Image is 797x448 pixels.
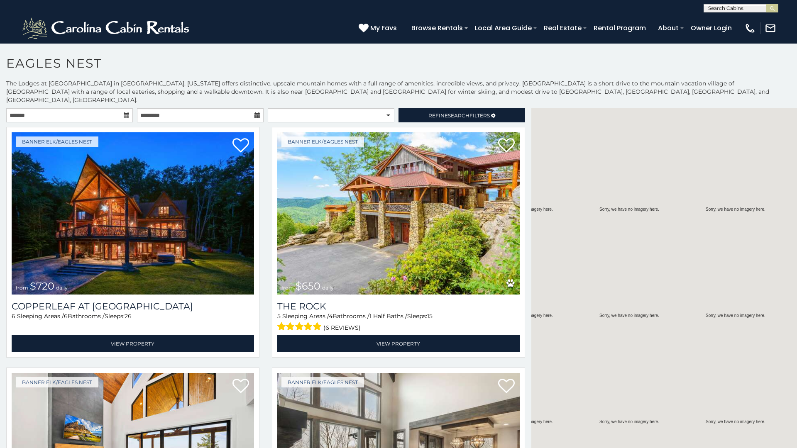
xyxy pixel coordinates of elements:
[56,285,68,291] span: daily
[281,285,294,291] span: from
[498,378,515,395] a: Add to favorites
[21,16,193,41] img: White-1-2.png
[12,312,15,320] span: 6
[540,21,586,35] a: Real Estate
[281,377,364,387] a: Banner Elk/Eagles Nest
[744,22,756,34] img: phone-regular-white.png
[407,21,467,35] a: Browse Rentals
[277,312,281,320] span: 5
[277,301,520,312] a: The Rock
[687,21,736,35] a: Owner Login
[12,312,254,333] div: Sleeping Areas / Bathrooms / Sleeps:
[281,136,364,147] a: Banner Elk/Eagles Nest
[589,21,650,35] a: Rental Program
[12,132,254,295] a: from $720 daily
[322,285,334,291] span: daily
[428,112,490,119] span: Refine Filters
[370,23,397,33] span: My Favs
[427,312,433,320] span: 15
[323,322,361,333] span: (6 reviews)
[277,132,520,295] a: from $650 daily
[12,301,254,312] a: Copperleaf At [GEOGRAPHIC_DATA]
[16,136,98,147] a: Banner Elk/Eagles Nest
[448,112,469,119] span: Search
[296,280,320,292] span: $650
[277,335,520,352] a: View Property
[232,378,249,395] a: Add to favorites
[654,21,683,35] a: About
[498,137,515,155] a: Add to favorites
[16,285,28,291] span: from
[369,312,407,320] span: 1 Half Baths /
[12,132,254,295] img: 1755186149_thumbnail.jpeg
[329,312,332,320] span: 4
[30,280,54,292] span: $720
[12,335,254,352] a: View Property
[16,377,98,387] a: Banner Elk/Eagles Nest
[12,301,254,312] h3: Copperleaf At Eagles Nest
[359,23,399,34] a: My Favs
[277,312,520,333] div: Sleeping Areas / Bathrooms / Sleeps:
[398,108,525,122] a: RefineSearchFilters
[232,137,249,155] a: Add to favorites
[471,21,536,35] a: Local Area Guide
[64,312,68,320] span: 6
[125,312,132,320] span: 26
[765,22,776,34] img: mail-regular-white.png
[277,132,520,295] img: 1741028705_thumbnail.jpeg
